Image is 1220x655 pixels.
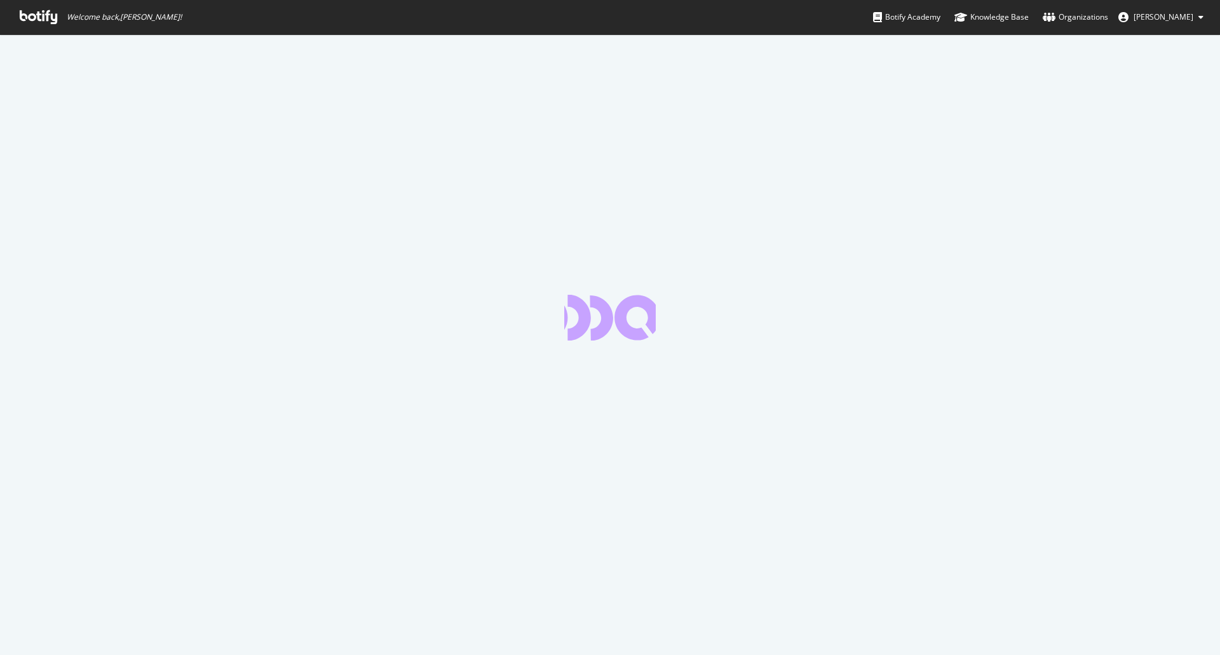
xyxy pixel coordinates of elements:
[1108,7,1214,27] button: [PERSON_NAME]
[1043,11,1108,24] div: Organizations
[873,11,940,24] div: Botify Academy
[67,12,182,22] span: Welcome back, [PERSON_NAME] !
[1134,11,1193,22] span: Anthony Lunay
[954,11,1029,24] div: Knowledge Base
